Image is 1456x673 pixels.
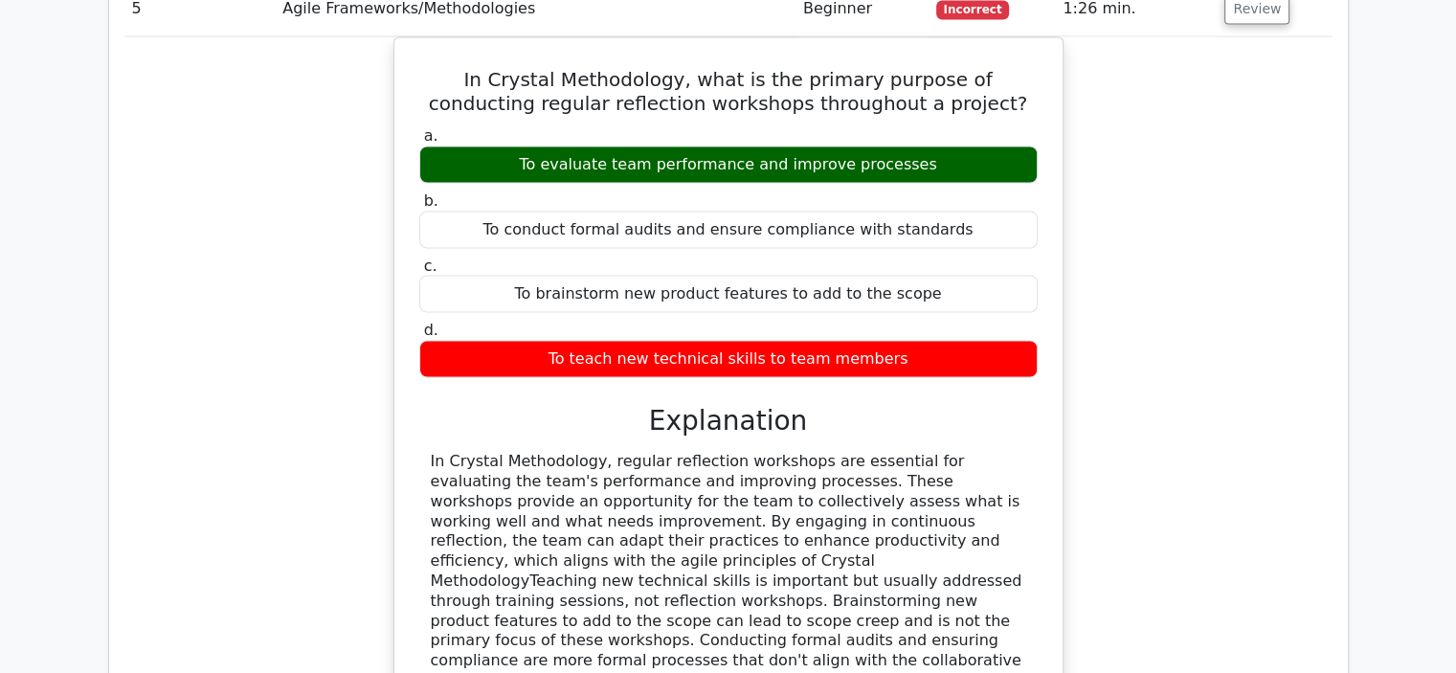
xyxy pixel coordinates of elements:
div: To teach new technical skills to team members [419,340,1038,377]
h3: Explanation [431,404,1026,437]
div: To brainstorm new product features to add to the scope [419,275,1038,312]
div: To conduct formal audits and ensure compliance with standards [419,211,1038,248]
div: To evaluate team performance and improve processes [419,146,1038,183]
span: c. [424,256,437,274]
span: b. [424,191,438,209]
h5: In Crystal Methodology, what is the primary purpose of conducting regular reflection workshops th... [417,68,1040,114]
span: d. [424,320,438,338]
span: a. [424,125,438,144]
